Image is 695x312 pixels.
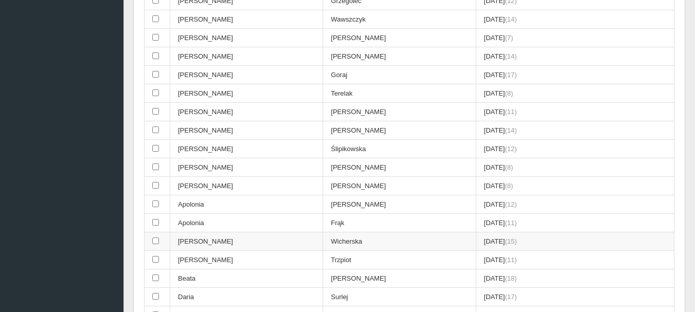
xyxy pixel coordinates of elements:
[170,103,323,121] td: [PERSON_NAME]
[476,288,674,306] td: [DATE]
[170,47,323,66] td: [PERSON_NAME]
[476,66,674,84] td: [DATE]
[476,195,674,214] td: [DATE]
[505,108,516,116] span: (11)
[323,47,476,66] td: [PERSON_NAME]
[476,177,674,195] td: [DATE]
[170,214,323,232] td: Apolonia
[505,293,516,301] span: (17)
[323,177,476,195] td: [PERSON_NAME]
[505,145,516,153] span: (12)
[170,288,323,306] td: Daria
[323,103,476,121] td: [PERSON_NAME]
[476,251,674,269] td: [DATE]
[323,195,476,214] td: [PERSON_NAME]
[476,121,674,140] td: [DATE]
[170,195,323,214] td: Apolonia
[476,158,674,177] td: [DATE]
[505,219,516,227] span: (11)
[323,84,476,103] td: Terelak
[476,269,674,288] td: [DATE]
[170,121,323,140] td: [PERSON_NAME]
[170,10,323,29] td: [PERSON_NAME]
[505,15,516,23] span: (14)
[505,71,516,79] span: (17)
[323,66,476,84] td: Goraj
[323,269,476,288] td: [PERSON_NAME]
[505,274,516,282] span: (18)
[323,232,476,251] td: Wicherska
[476,140,674,158] td: [DATE]
[476,84,674,103] td: [DATE]
[323,158,476,177] td: [PERSON_NAME]
[476,214,674,232] td: [DATE]
[170,140,323,158] td: [PERSON_NAME]
[323,214,476,232] td: Frąk
[476,47,674,66] td: [DATE]
[505,182,513,190] span: (8)
[476,103,674,121] td: [DATE]
[505,52,516,60] span: (14)
[505,237,516,245] span: (15)
[323,121,476,140] td: [PERSON_NAME]
[505,89,513,97] span: (8)
[323,288,476,306] td: Surlej
[323,10,476,29] td: Wawszczyk
[170,177,323,195] td: [PERSON_NAME]
[323,29,476,47] td: [PERSON_NAME]
[505,256,516,264] span: (11)
[170,158,323,177] td: [PERSON_NAME]
[170,29,323,47] td: [PERSON_NAME]
[170,251,323,269] td: [PERSON_NAME]
[170,66,323,84] td: [PERSON_NAME]
[505,34,513,42] span: (7)
[170,232,323,251] td: [PERSON_NAME]
[505,163,513,171] span: (8)
[170,269,323,288] td: Beata
[505,126,516,134] span: (14)
[170,84,323,103] td: [PERSON_NAME]
[476,10,674,29] td: [DATE]
[476,232,674,251] td: [DATE]
[323,140,476,158] td: Ślipikowska
[476,29,674,47] td: [DATE]
[323,251,476,269] td: Trzpiot
[505,200,516,208] span: (12)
